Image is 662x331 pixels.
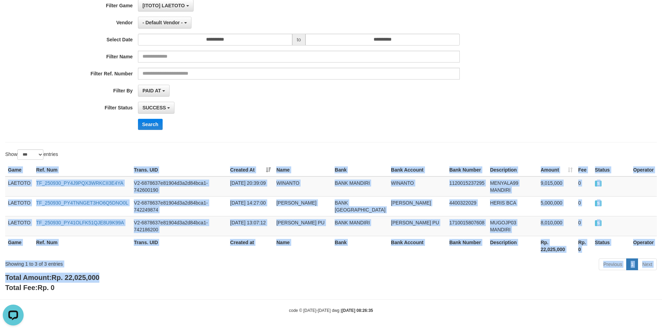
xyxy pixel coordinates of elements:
th: Trans. UID [131,236,227,256]
td: WINANTO [388,176,447,197]
th: Game [5,164,33,176]
th: Rp. 22,025,000 [538,236,575,256]
td: 0 [575,176,592,197]
a: TF_250930_PY41OLFK51QJE8U9K99A [36,220,124,225]
th: Status [592,164,630,176]
span: - Default Vendor - [142,20,183,25]
th: Bank Account [388,164,447,176]
span: PAID AT [142,88,161,93]
td: [DATE] 14:27:00 [227,196,273,216]
td: BANK MANDIRI [332,216,388,236]
span: SUCCESS [595,181,602,187]
th: Amount: activate to sort column ascending [538,164,575,176]
td: 1120015237295 [447,176,487,197]
a: TF_250930_PY4J9PQX3WRKCII3E4YA [36,180,123,186]
th: Rp. 0 [575,236,592,256]
td: 4400322029 [447,196,487,216]
th: Name [273,236,332,256]
td: 9,015,000 [538,176,575,197]
td: [PERSON_NAME] [388,196,447,216]
span: to [292,34,305,45]
td: [PERSON_NAME] PU [273,216,332,236]
th: Bank [332,236,388,256]
span: Rp. 0 [38,284,55,291]
button: PAID AT [138,85,170,97]
td: 5,000,000 [538,196,575,216]
td: [PERSON_NAME] [273,196,332,216]
td: 1710015807608 [447,216,487,236]
th: Bank Account [388,236,447,256]
a: Previous [599,258,627,270]
label: Show entries [5,149,58,160]
th: Created At: activate to sort column ascending [227,164,273,176]
td: LAETOTO [5,216,33,236]
td: [PERSON_NAME] PU [388,216,447,236]
button: Open LiveChat chat widget [3,3,24,24]
button: SUCCESS [138,102,175,114]
th: Fee [575,164,592,176]
small: code © [DATE]-[DATE] dwg | [289,308,373,313]
th: Bank [332,164,388,176]
td: V2-6878637e81904d3a2d84bca1-742186200 [131,216,227,236]
b: Total Fee: [5,284,55,291]
span: SUCCESS [595,220,602,226]
select: Showentries [17,149,43,160]
a: Next [638,258,657,270]
button: - Default Vendor - [138,17,191,28]
td: LAETOTO [5,196,33,216]
td: MENYALA99 MANDIRI [487,176,538,197]
td: [DATE] 13:07:12 [227,216,273,236]
th: Trans. UID [131,164,227,176]
strong: [DATE] 08:26:35 [342,308,373,313]
th: Game [5,236,33,256]
th: Ref. Num [33,236,131,256]
td: V2-6878637e81904d3a2d84bca1-742600190 [131,176,227,197]
td: BANK MANDIRI [332,176,388,197]
button: Search [138,119,163,130]
th: Description [487,164,538,176]
td: 0 [575,216,592,236]
span: Rp. 22,025,000 [51,274,99,281]
th: Name [273,164,332,176]
td: MUGOJP03 MANDIRI [487,216,538,236]
div: Showing 1 to 3 of 3 entries [5,258,271,267]
th: Bank Number [447,164,487,176]
th: Ref. Num [33,164,131,176]
td: WINANTO [273,176,332,197]
td: [DATE] 20:39:09 [227,176,273,197]
td: BANK [GEOGRAPHIC_DATA] [332,196,388,216]
span: [ITOTO] LAETOTO [142,3,185,8]
td: HERIS BCA [487,196,538,216]
th: Bank Number [447,236,487,256]
td: 8,010,000 [538,216,575,236]
th: Description [487,236,538,256]
span: SUCCESS [142,105,166,110]
td: V2-6878637e81904d3a2d84bca1-742249874 [131,196,227,216]
span: SUCCESS [595,200,602,206]
th: Created at [227,236,273,256]
b: Total Amount: [5,274,99,281]
th: Operator [630,236,657,256]
th: Operator [630,164,657,176]
th: Status [592,236,630,256]
a: 1 [626,258,638,270]
td: LAETOTO [5,176,33,197]
a: TF_250930_PY4TNNGET3HO6Q5DNO0L [36,200,128,206]
td: 0 [575,196,592,216]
